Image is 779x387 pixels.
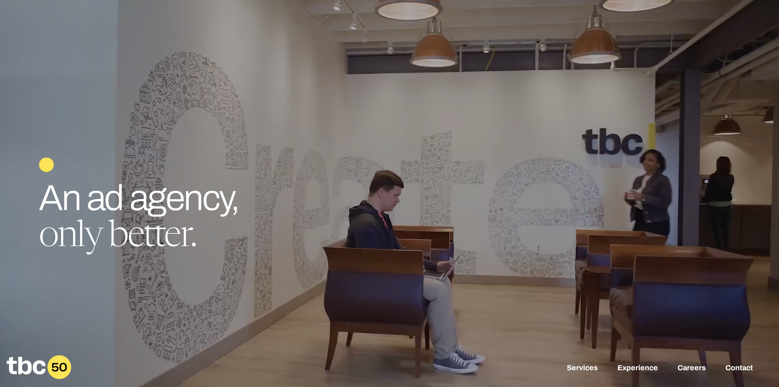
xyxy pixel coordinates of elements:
a: Contact [725,364,753,373]
span: An ad agency, [39,178,238,217]
a: Experience [617,364,658,373]
a: Careers [678,364,706,373]
span: only better. [39,219,196,255]
a: Services [567,364,598,373]
a: Home [7,373,71,382]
